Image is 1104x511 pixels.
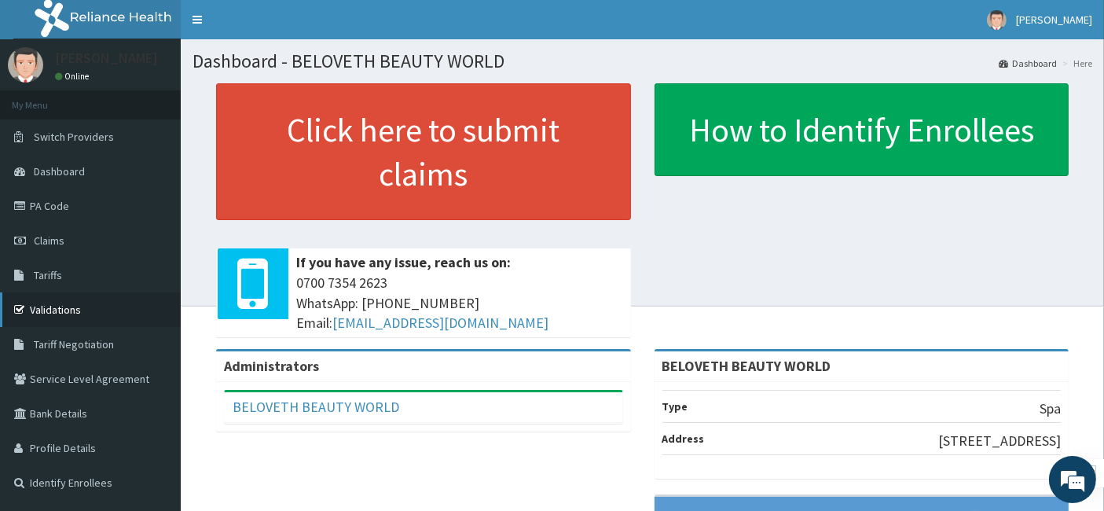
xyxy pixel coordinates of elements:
[224,357,319,375] b: Administrators
[34,268,62,282] span: Tariffs
[296,273,623,333] span: 0700 7354 2623 WhatsApp: [PHONE_NUMBER] Email:
[1040,399,1061,419] p: Spa
[193,51,1092,72] h1: Dashboard - BELOVETH BEAUTY WORLD
[55,51,158,65] p: [PERSON_NAME]
[34,164,85,178] span: Dashboard
[8,47,43,83] img: User Image
[999,57,1057,70] a: Dashboard
[34,233,64,248] span: Claims
[662,357,831,375] strong: BELOVETH BEAUTY WORLD
[55,71,93,82] a: Online
[662,399,688,414] b: Type
[655,83,1069,176] a: How to Identify Enrollees
[1058,57,1092,70] li: Here
[34,337,114,351] span: Tariff Negotiation
[216,83,631,220] a: Click here to submit claims
[34,130,114,144] span: Switch Providers
[296,253,511,271] b: If you have any issue, reach us on:
[987,10,1007,30] img: User Image
[938,431,1061,451] p: [STREET_ADDRESS]
[332,314,548,332] a: [EMAIL_ADDRESS][DOMAIN_NAME]
[1016,13,1092,27] span: [PERSON_NAME]
[662,432,705,446] b: Address
[233,398,399,416] a: BELOVETH BEAUTY WORLD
